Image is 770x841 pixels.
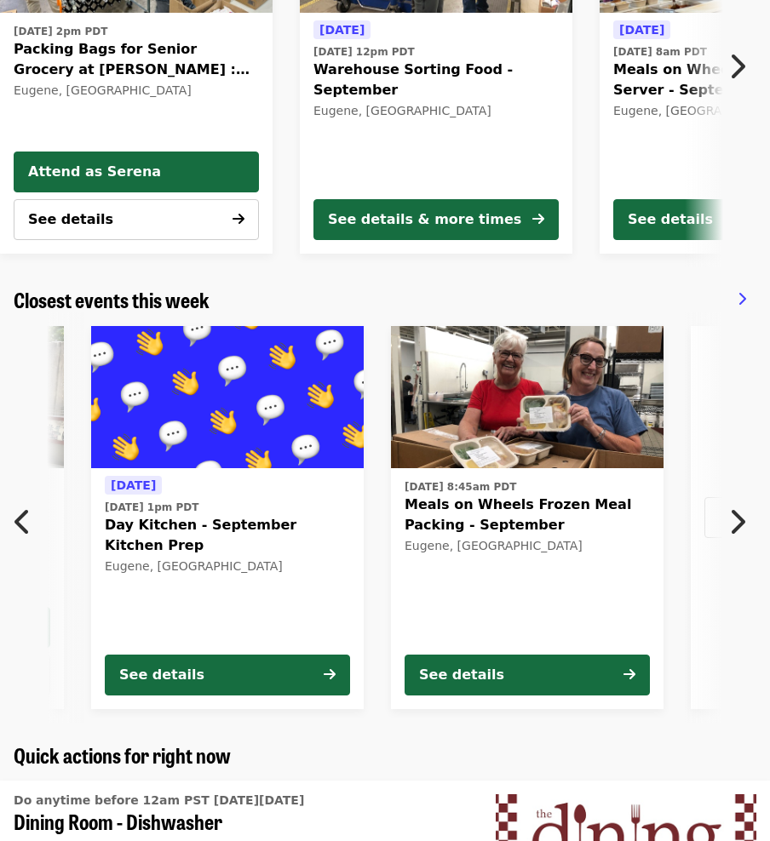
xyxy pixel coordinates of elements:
[728,50,745,83] i: chevron-right icon
[14,39,259,80] span: Packing Bags for Senior Grocery at [PERSON_NAME] : October
[14,506,32,538] i: chevron-left icon
[391,326,664,469] img: Meals on Wheels Frozen Meal Packing - September organized by FOOD For Lane County
[313,60,559,100] span: Warehouse Sorting Food - September
[14,740,231,769] span: Quick actions for right now
[324,667,336,683] i: arrow-right icon
[623,667,635,683] i: arrow-right icon
[313,199,559,240] button: See details & more times
[91,326,364,469] img: Day Kitchen - September Kitchen Prep organized by FOOD For Lane County
[105,655,350,695] button: See details
[14,284,210,314] span: Closest events this week
[14,83,259,98] div: Eugene, [GEOGRAPHIC_DATA]
[405,479,516,495] time: [DATE] 8:45am PDT
[14,24,107,39] time: [DATE] 2pm PDT
[319,23,365,37] span: [DATE]
[105,515,350,556] span: Day Kitchen - September Kitchen Prep
[111,478,156,492] span: [DATE]
[328,209,521,230] div: See details & more times
[233,211,244,227] i: arrow-right icon
[405,495,650,535] span: Meals on Wheels Frozen Meal Packing - September
[619,23,664,37] span: [DATE]
[14,288,210,312] a: Closest events this week
[313,104,559,118] div: Eugene, [GEOGRAPHIC_DATA]
[14,199,259,240] button: See details
[391,326,664,709] a: See details for "Meals on Wheels Frozen Meal Packing - September"
[405,539,650,553] div: Eugene, [GEOGRAPHIC_DATA]
[728,506,745,538] i: chevron-right icon
[105,559,350,574] div: Eugene, [GEOGRAPHIC_DATA]
[419,665,504,685] div: See details
[714,43,770,90] button: Next item
[91,326,364,709] a: See details for "Day Kitchen - September Kitchen Prep"
[14,793,304,807] span: Do anytime before 12am PST [DATE][DATE]
[613,44,707,60] time: [DATE] 8am PDT
[405,655,650,695] button: See details
[14,20,259,101] a: See details for "Packing Bags for Senior Grocery at Bailey Hill : October"
[105,500,198,515] time: [DATE] 1pm PDT
[14,152,259,192] button: Attend as Serena
[738,291,746,307] i: chevron-right icon
[714,498,770,546] button: Next item
[628,209,713,230] div: See details
[532,211,544,227] i: arrow-right icon
[14,810,455,834] span: Dining Room - Dishwasher
[28,211,113,227] span: See details
[28,162,244,182] span: Attend as Serena
[313,44,415,60] time: [DATE] 12pm PDT
[119,665,204,685] div: See details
